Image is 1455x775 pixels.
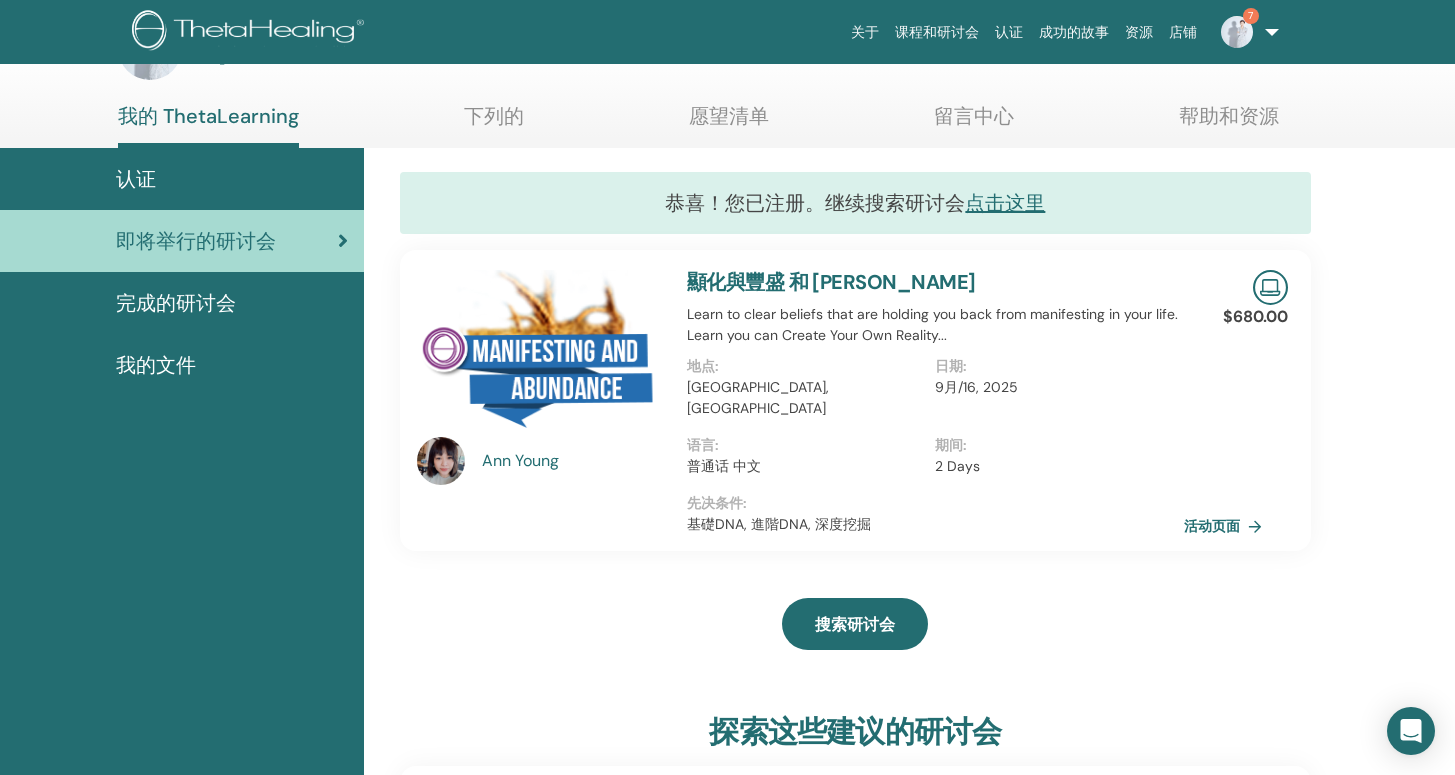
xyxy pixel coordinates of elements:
[400,172,1311,234] div: 恭喜！您已注册。继续搜索研讨会
[965,190,1045,216] a: 点击这里
[689,104,769,143] a: 愿望清单
[935,435,1172,456] p: 期间 :
[118,104,299,148] a: 我的 ThetaLearning
[782,598,928,650] a: 搜索研讨会
[417,437,465,485] img: default.jpg
[132,10,371,55] img: logo.png
[464,104,524,143] a: 下列的
[843,14,887,51] a: 关于
[1031,14,1117,51] a: 成功的故事
[1253,270,1288,305] img: Live Online Seminar
[934,104,1014,143] a: 留言中心
[687,269,976,295] a: 顯化與豐盛 和 [PERSON_NAME]
[935,356,1172,377] p: 日期 :
[116,288,236,318] span: 完成的研讨会
[190,30,394,66] h3: My Dashboard
[935,377,1172,398] p: 9月/16, 2025
[687,456,924,477] p: 普通话 中文
[482,449,667,473] a: Ann Young
[116,226,276,256] span: 即将举行的研讨会
[687,304,1184,346] p: Learn to clear beliefs that are holding you back from manifesting in your life. Learn you can Cre...
[687,493,1184,514] p: 先决条件 :
[1117,14,1161,51] a: 资源
[815,614,895,635] span: 搜索研讨会
[1161,14,1205,51] a: 店铺
[1223,305,1288,329] p: $680.00
[987,14,1031,51] a: 认证
[687,435,924,456] p: 语言 :
[1184,511,1270,541] a: 活动页面
[687,377,924,419] p: [GEOGRAPHIC_DATA], [GEOGRAPHIC_DATA]
[1221,16,1253,48] img: default.jpg
[935,456,1172,477] p: 2 Days
[1387,707,1435,755] div: Open Intercom Messenger
[1243,8,1259,24] span: 7
[116,164,156,194] span: 认证
[116,350,196,380] span: 我的文件
[709,714,1001,750] h3: 探索这些建议的研讨会
[687,514,1184,535] p: 基礎DNA, 進階DNA, 深度挖掘
[687,356,924,377] p: 地点 :
[417,270,663,443] img: 顯化與豐盛
[887,14,987,51] a: 课程和研讨会
[1179,104,1279,143] a: 帮助和资源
